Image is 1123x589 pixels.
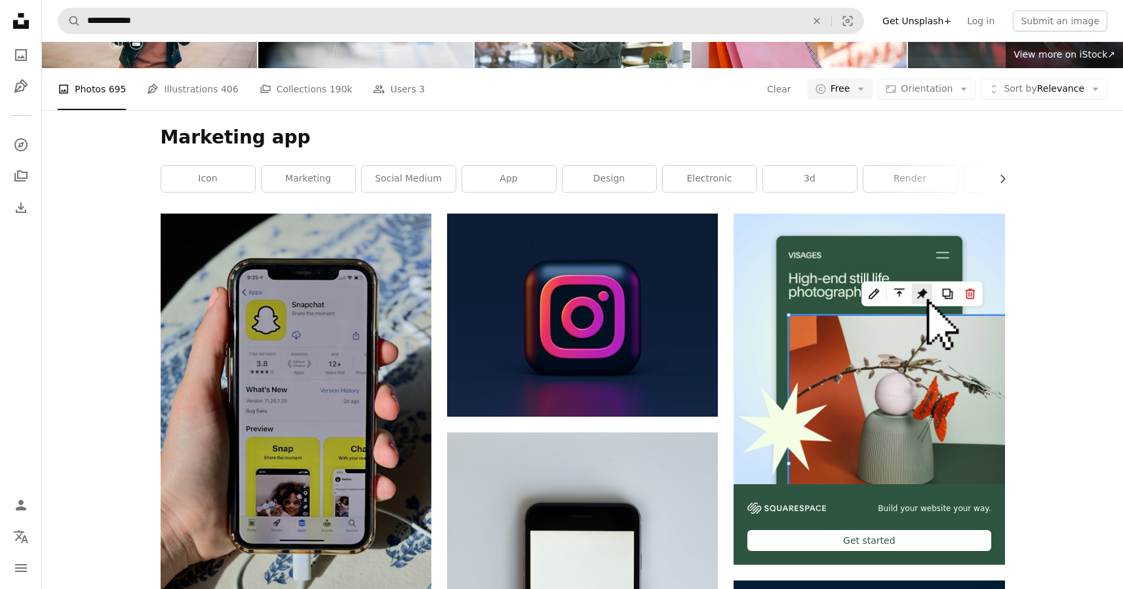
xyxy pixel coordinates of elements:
button: Free [808,79,873,100]
button: Visual search [832,9,863,33]
a: 3d [763,166,857,192]
a: Illustrations [8,73,34,100]
a: text [161,410,431,422]
a: Home — Unsplash [8,8,34,37]
img: blue and red square logo [447,214,718,417]
button: Menu [8,555,34,581]
button: Language [8,523,34,550]
span: Build your website your way. [878,503,991,514]
a: Collections 190k [260,68,353,110]
a: Get Unsplash+ [875,10,959,31]
div: Get started [747,530,991,551]
a: Explore [8,132,34,158]
span: View more on iStock ↗ [1014,49,1115,60]
a: Collections [8,163,34,189]
a: Log in / Sign up [8,492,34,518]
img: file-1723602894256-972c108553a7image [734,214,1004,484]
form: Find visuals sitewide [58,8,864,34]
img: file-1606177908946-d1eed1cbe4f5image [747,503,826,514]
a: marketing [262,166,355,192]
a: render [863,166,957,192]
a: blue and red square logo [447,309,718,320]
a: Download History [8,195,34,221]
a: social medium [362,166,456,192]
a: Illustrations 406 [147,68,238,110]
span: 3 [419,82,425,96]
a: icon [161,166,255,192]
a: Log in [959,10,1002,31]
button: Orientation [878,79,975,100]
a: design [562,166,656,192]
a: app [462,166,556,192]
h1: Marketing app [161,126,1005,149]
span: Orientation [901,83,953,94]
span: 406 [221,82,239,96]
a: Users 3 [373,68,425,110]
button: Sort byRelevance [981,79,1107,100]
span: Free [831,83,850,96]
span: Sort by [1004,83,1036,94]
a: electronic [663,166,757,192]
a: Photos [8,42,34,68]
a: View more on iStock↗ [1006,42,1123,68]
button: scroll list to the right [991,166,1005,192]
span: 190k [330,82,353,96]
a: Build your website your way.Get started [734,214,1004,565]
button: Search Unsplash [58,9,81,33]
button: Submit an image [1013,10,1107,31]
a: social [964,166,1057,192]
button: Clear [802,9,831,33]
button: Clear [766,79,792,100]
span: Relevance [1004,83,1084,96]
